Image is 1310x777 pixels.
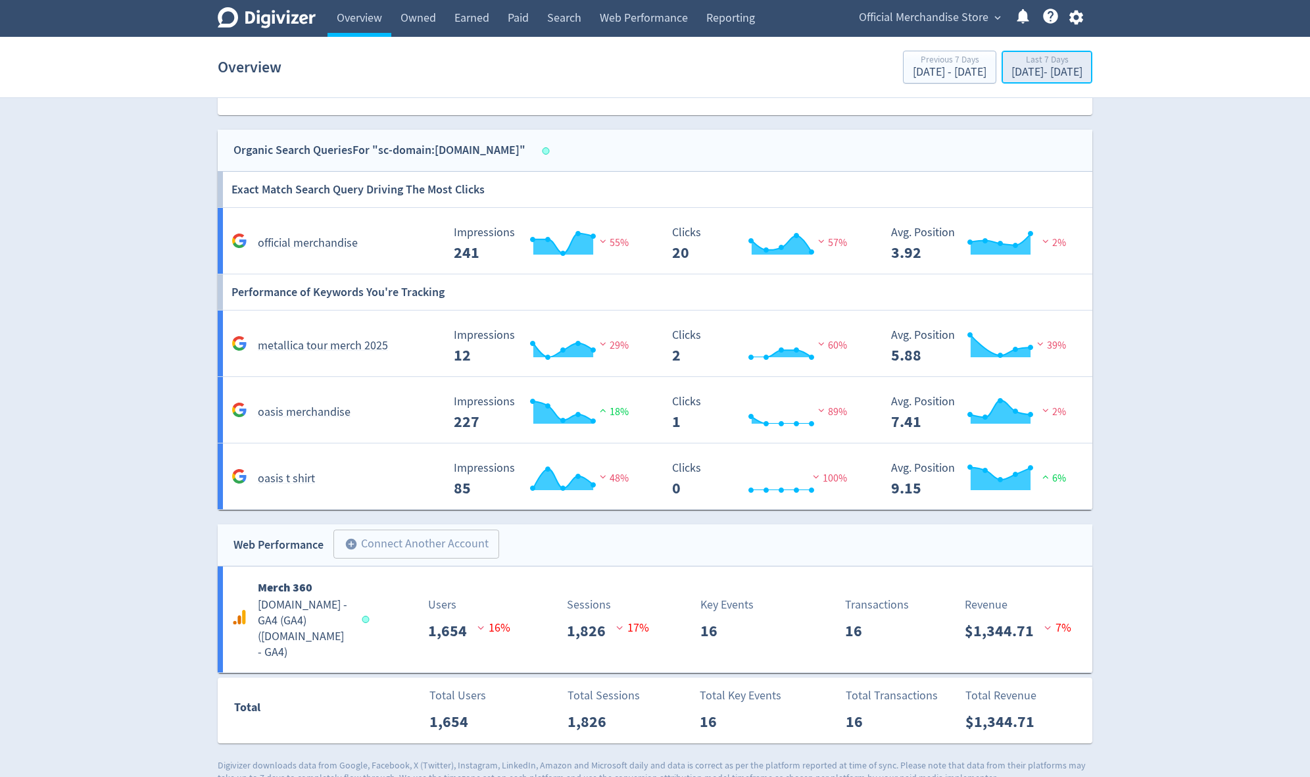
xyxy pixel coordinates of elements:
p: 1,826 [567,619,616,643]
b: Merch 360 [258,580,312,595]
span: expand_more [992,12,1004,24]
p: Key Events [700,596,754,614]
span: 29% [596,339,629,352]
span: 2% [1039,236,1066,249]
svg: Clicks 10 [666,395,863,430]
p: Revenue [965,596,1071,614]
span: Data last synced: 14 Aug 2025, 3:01am (AEST) [362,616,374,623]
a: Merch 360[DOMAIN_NAME] - GA4 (GA4)([DOMAIN_NAME] - GA4)Users1,654 16%Sessions1,826 17%Key Events1... [218,566,1092,672]
svg: Google Analytics [231,609,247,625]
svg: Google Analytics [231,233,247,249]
h1: Overview [218,46,281,88]
img: negative-performance.svg [596,236,610,246]
button: Official Merchandise Store [854,7,1004,28]
svg: Impressions 23 [447,329,644,364]
p: Users [428,596,510,614]
a: oasis t shirt Impressions 228 Impressions 85 48% Clicks 4 Clicks 0 100% Avg. Position 9.49 Avg. P... [218,443,1092,510]
p: 16 % [477,619,510,637]
p: 7 % [1044,619,1071,637]
p: 17 % [616,619,649,637]
svg: Avg. Position 9.49 [885,462,1082,497]
p: Total Key Events [700,687,781,705]
button: Connect Another Account [333,530,499,559]
span: 18% [596,405,629,418]
svg: Impressions 393 [447,395,644,430]
div: Organic Search Queries For "sc-domain:[DOMAIN_NAME]" [233,141,525,160]
a: Connect Another Account [324,532,499,559]
h5: official merchandise [258,236,358,251]
h5: oasis t shirt [258,471,315,487]
span: 57% [815,236,847,249]
span: 89% [815,405,847,418]
img: negative-performance.svg [815,339,828,349]
div: [DATE] - [DATE] [913,66,986,78]
img: negative-performance.svg [1039,405,1052,415]
p: 1,654 [429,710,479,734]
svg: Avg. Position 5.08 [885,329,1082,364]
span: Official Merchandise Store [859,7,988,28]
span: 55% [596,236,629,249]
h5: oasis merchandise [258,405,351,420]
p: 16 [700,619,728,643]
p: Sessions [567,596,649,614]
span: 6% [1039,472,1066,485]
h6: Performance of Keywords You're Tracking [231,274,445,310]
button: Previous 7 Days[DATE] - [DATE] [903,51,996,84]
p: Total Sessions [568,687,640,705]
h5: metallica tour merch 2025 [258,338,388,354]
a: oasis merchandise Impressions 393 Impressions 227 18% Clicks 10 Clicks 1 89% Avg. Position 7.41 A... [218,377,1092,443]
p: $1,344.71 [965,619,1044,643]
span: add_circle [345,538,358,551]
span: 2% [1039,405,1066,418]
p: 16 [700,710,727,734]
svg: Google Analytics [231,402,247,418]
h6: Exact Match Search Query Driving The Most Clicks [231,172,485,207]
p: 16 [845,619,873,643]
p: Total Transactions [846,687,938,705]
svg: Impressions 228 [447,462,644,497]
svg: Google Analytics [231,468,247,484]
img: negative-performance.svg [596,472,610,482]
p: 1,654 [428,619,477,643]
svg: Clicks 6 [666,329,863,364]
a: metallica tour merch 2025 Impressions 23 Impressions 12 29% Clicks 6 Clicks 2 60% Avg. Position 5... [218,311,1092,377]
img: negative-performance.svg [815,236,828,246]
p: $1,344.71 [965,710,1045,734]
p: Total Users [429,687,486,705]
img: negative-performance.svg [810,472,823,482]
p: Transactions [845,596,909,614]
img: positive-performance.svg [596,405,610,415]
div: [DATE] - [DATE] [1011,66,1082,78]
svg: Impressions 715 [447,226,644,261]
span: 100% [810,472,847,485]
p: Total Revenue [965,687,1045,705]
a: official merchandise Impressions 715 Impressions 241 55% Clicks 63 Clicks 20 57% Avg. Position 3.... [218,208,1092,274]
svg: Avg. Position 7.41 [885,395,1082,430]
button: Last 7 Days[DATE]- [DATE] [1002,51,1092,84]
span: Data last synced: 14 Aug 2025, 5:03am (AEST) [543,147,554,155]
div: Last 7 Days [1011,55,1082,66]
div: Web Performance [233,536,324,555]
img: negative-performance.svg [1034,339,1047,349]
img: negative-performance.svg [596,339,610,349]
svg: Clicks 4 [666,462,863,497]
p: 16 [846,710,873,734]
img: negative-performance.svg [1039,236,1052,246]
svg: Clicks 63 [666,226,863,261]
div: Total [234,698,363,723]
img: negative-performance.svg [815,405,828,415]
p: 1,826 [568,710,617,734]
span: 60% [815,339,847,352]
div: Previous 7 Days [913,55,986,66]
svg: Avg. Position 3.87 [885,226,1082,261]
h5: [DOMAIN_NAME] - GA4 (GA4) ( [DOMAIN_NAME] - GA4 ) [258,597,350,661]
svg: Google Analytics [231,336,247,351]
span: 48% [596,472,629,485]
span: 39% [1034,339,1066,352]
img: positive-performance.svg [1039,472,1052,482]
